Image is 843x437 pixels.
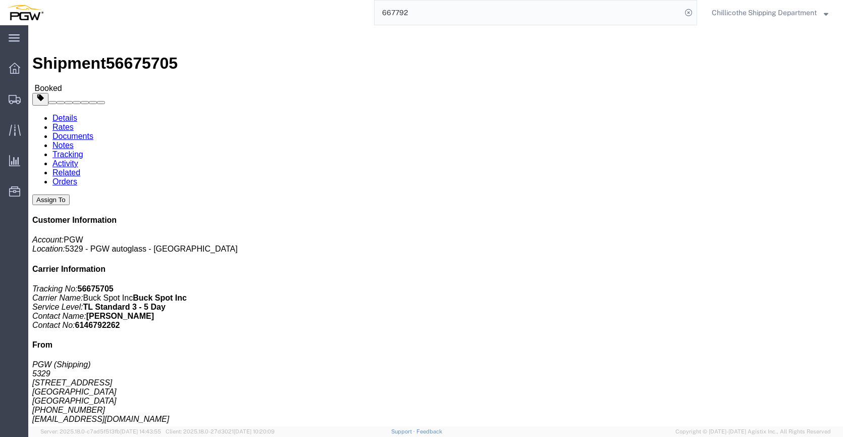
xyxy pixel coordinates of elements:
input: Search for shipment number, reference number [375,1,681,25]
span: Server: 2025.18.0-c7ad5f513fb [40,428,161,434]
a: Support [391,428,416,434]
img: logo [7,5,43,20]
span: Copyright © [DATE]-[DATE] Agistix Inc., All Rights Reserved [675,427,831,436]
button: Chillicothe Shipping Department [711,7,829,19]
span: Client: 2025.18.0-27d3021 [166,428,275,434]
iframe: FS Legacy Container [28,25,843,426]
a: Feedback [416,428,442,434]
span: Chillicothe Shipping Department [712,7,817,18]
span: [DATE] 14:43:55 [120,428,161,434]
span: [DATE] 10:20:09 [234,428,275,434]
